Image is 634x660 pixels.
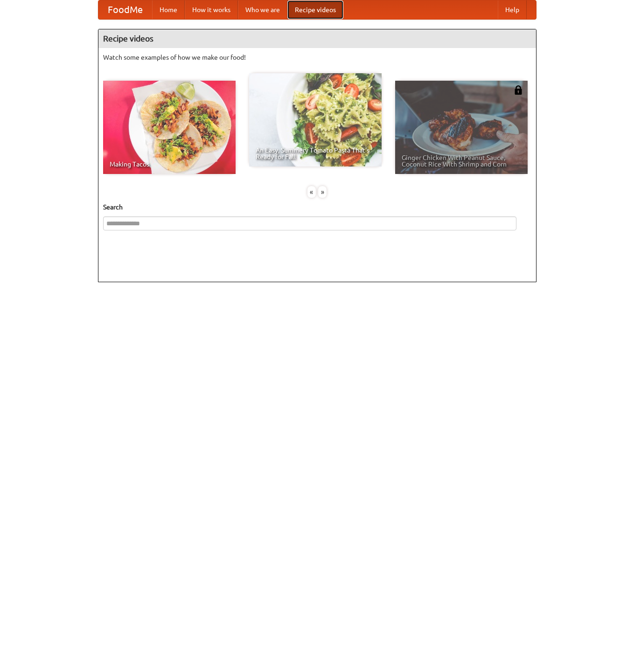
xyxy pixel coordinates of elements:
span: Making Tacos [110,161,229,167]
a: An Easy, Summery Tomato Pasta That's Ready for Fall [249,73,382,167]
a: Home [152,0,185,19]
span: An Easy, Summery Tomato Pasta That's Ready for Fall [256,147,375,160]
h4: Recipe videos [98,29,536,48]
div: « [307,186,316,198]
a: Making Tacos [103,81,236,174]
a: FoodMe [98,0,152,19]
div: » [318,186,327,198]
a: Who we are [238,0,287,19]
h5: Search [103,202,531,212]
a: How it works [185,0,238,19]
img: 483408.png [514,85,523,95]
a: Help [498,0,527,19]
p: Watch some examples of how we make our food! [103,53,531,62]
a: Recipe videos [287,0,343,19]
